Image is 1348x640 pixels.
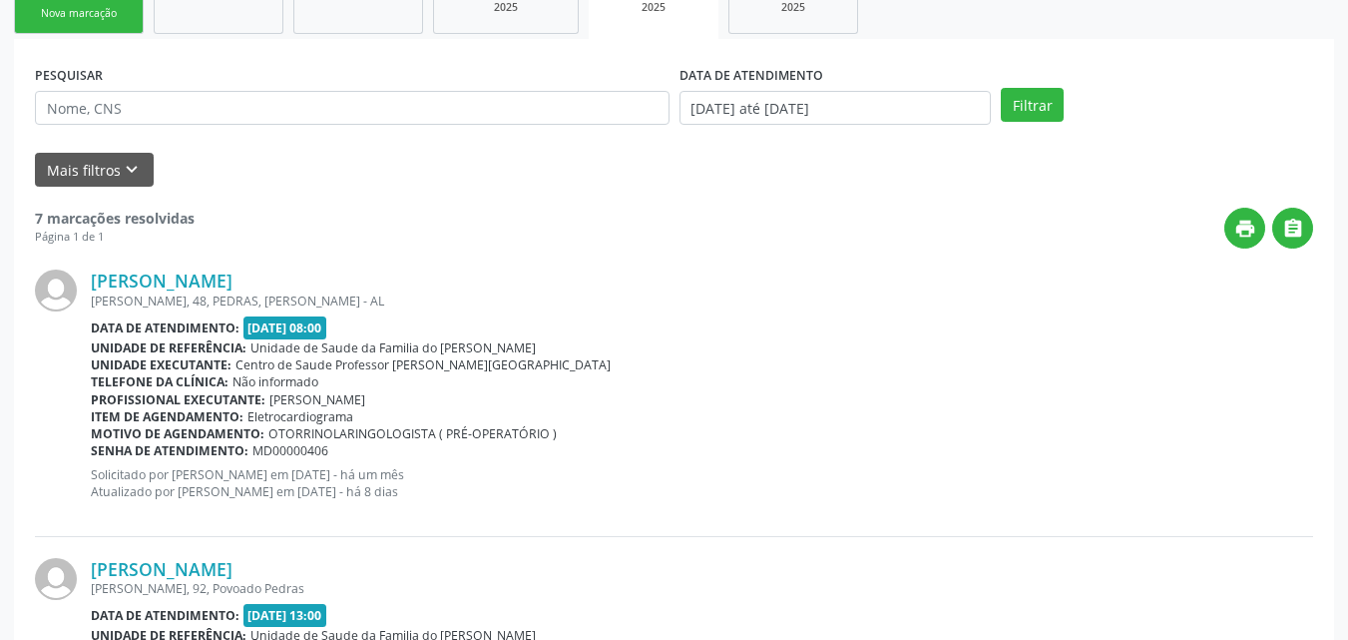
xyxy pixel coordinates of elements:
label: PESQUISAR [35,60,103,91]
span: Não informado [232,373,318,390]
a: [PERSON_NAME] [91,270,232,292]
strong: 7 marcações resolvidas [35,209,195,228]
input: Nome, CNS [35,91,670,125]
b: Data de atendimento: [91,320,239,336]
img: img [35,270,77,312]
b: Unidade executante: [91,356,231,373]
input: Selecione um intervalo [679,91,992,125]
b: Item de agendamento: [91,408,243,425]
a: [PERSON_NAME] [91,558,232,580]
b: Motivo de agendamento: [91,425,264,442]
span: [DATE] 13:00 [243,604,327,627]
i:  [1282,218,1304,240]
button: Filtrar [1001,88,1064,122]
span: OTORRINOLARINGOLOGISTA ( PRÉ-OPERATÓRIO ) [268,425,557,442]
span: MD00000406 [252,442,328,459]
p: Solicitado por [PERSON_NAME] em [DATE] - há um mês Atualizado por [PERSON_NAME] em [DATE] - há 8 ... [91,466,1313,500]
span: Unidade de Saude da Familia do [PERSON_NAME] [250,339,536,356]
b: Telefone da clínica: [91,373,228,390]
b: Unidade de referência: [91,339,246,356]
button: print [1224,208,1265,249]
i: print [1234,218,1256,240]
b: Data de atendimento: [91,607,239,624]
span: [PERSON_NAME] [269,391,365,408]
label: DATA DE ATENDIMENTO [679,60,823,91]
div: [PERSON_NAME], 92, Povoado Pedras [91,580,1313,597]
b: Senha de atendimento: [91,442,248,459]
b: Profissional executante: [91,391,265,408]
i: keyboard_arrow_down [121,159,143,181]
span: Eletrocardiograma [247,408,353,425]
span: Centro de Saude Professor [PERSON_NAME][GEOGRAPHIC_DATA] [235,356,611,373]
div: [PERSON_NAME], 48, PEDRAS, [PERSON_NAME] - AL [91,293,1313,310]
div: Nova marcação [29,6,129,21]
div: Página 1 de 1 [35,229,195,246]
button: Mais filtroskeyboard_arrow_down [35,153,154,188]
button:  [1272,208,1313,249]
span: [DATE] 08:00 [243,317,327,339]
